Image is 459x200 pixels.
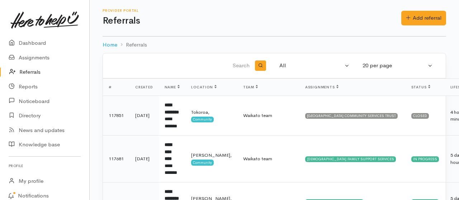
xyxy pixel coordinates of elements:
[305,113,398,119] div: [GEOGRAPHIC_DATA] COMMUNITY SERVICES TRUST
[358,59,437,73] button: 20 per page
[305,156,396,162] div: [DEMOGRAPHIC_DATA] FAMILY SUPPORT SERVICES
[411,156,439,162] div: In progress
[103,79,129,96] th: #
[135,156,150,162] time: [DATE]
[363,62,426,70] div: 20 per page
[129,79,159,96] th: Created
[191,160,214,165] span: Community
[103,96,129,136] td: 117851
[411,113,429,119] div: Closed
[243,85,258,89] span: Team
[9,161,81,171] h6: Profile
[191,85,217,89] span: Location
[243,112,294,119] div: Waikato team
[275,59,354,73] button: All
[103,9,401,13] h6: Provider Portal
[135,112,150,118] time: [DATE]
[243,155,294,162] div: Waikato team
[112,57,251,74] input: Search
[305,85,339,89] span: Assignments
[401,11,446,25] a: Add referral
[103,16,401,26] h1: Referrals
[191,117,214,122] span: Community
[103,136,129,182] td: 117681
[117,41,147,49] li: Referrals
[411,85,430,89] span: Status
[191,152,232,158] span: [PERSON_NAME],
[165,85,180,89] span: Name
[279,62,343,70] div: All
[103,36,446,53] nav: breadcrumb
[103,41,117,49] a: Home
[191,109,209,115] span: Tokoroa,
